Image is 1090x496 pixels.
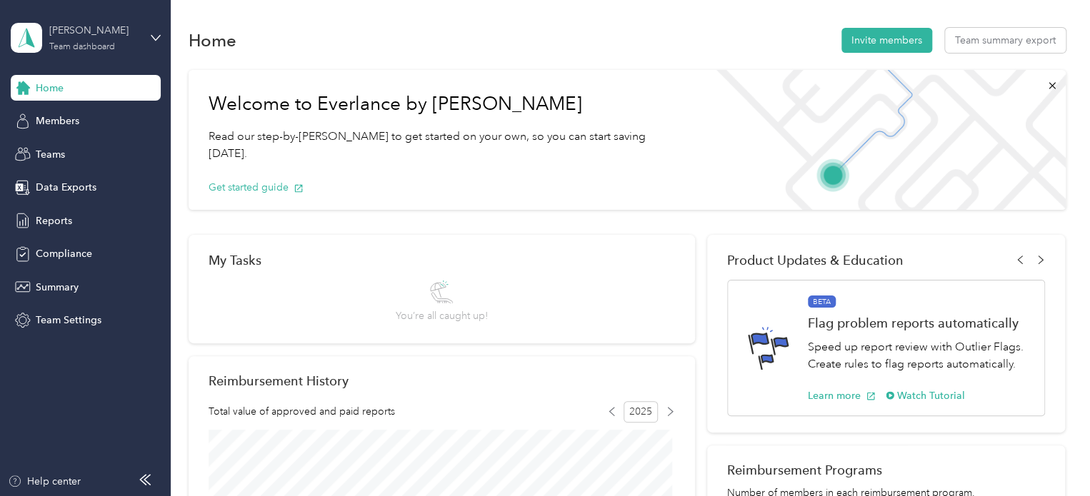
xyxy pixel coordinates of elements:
h2: Reimbursement History [209,373,349,388]
h1: Welcome to Everlance by [PERSON_NAME] [209,93,683,116]
div: My Tasks [209,253,675,268]
img: Welcome to everlance [702,70,1065,210]
span: BETA [808,295,836,308]
span: 2025 [624,401,658,422]
span: Product Updates & Education [727,253,904,268]
span: Reports [36,213,72,228]
button: Learn more [808,388,876,403]
span: Total value of approved and paid reports [209,404,395,419]
button: Watch Tutorial [886,388,965,403]
button: Team summary export [945,28,1066,53]
span: Data Exports [36,180,96,195]
h1: Flag problem reports automatically [808,315,1029,330]
button: Help center [8,474,81,489]
span: Home [36,81,64,96]
button: Invite members [841,28,932,53]
p: Speed up report review with Outlier Flags. Create rules to flag reports automatically. [808,338,1029,373]
span: Summary [36,280,79,295]
span: Team Settings [36,313,101,328]
span: Teams [36,147,65,162]
h1: Home [189,33,236,48]
iframe: Everlance-gr Chat Button Frame [1010,416,1090,496]
h2: Reimbursement Programs [727,462,1045,477]
div: [PERSON_NAME] [49,23,139,38]
span: Members [36,113,79,128]
div: Team dashboard [49,43,115,51]
button: Get started guide [209,180,304,195]
span: You’re all caught up! [396,308,488,323]
p: Read our step-by-[PERSON_NAME] to get started on your own, so you can start saving [DATE]. [209,128,683,163]
span: Compliance [36,246,92,261]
